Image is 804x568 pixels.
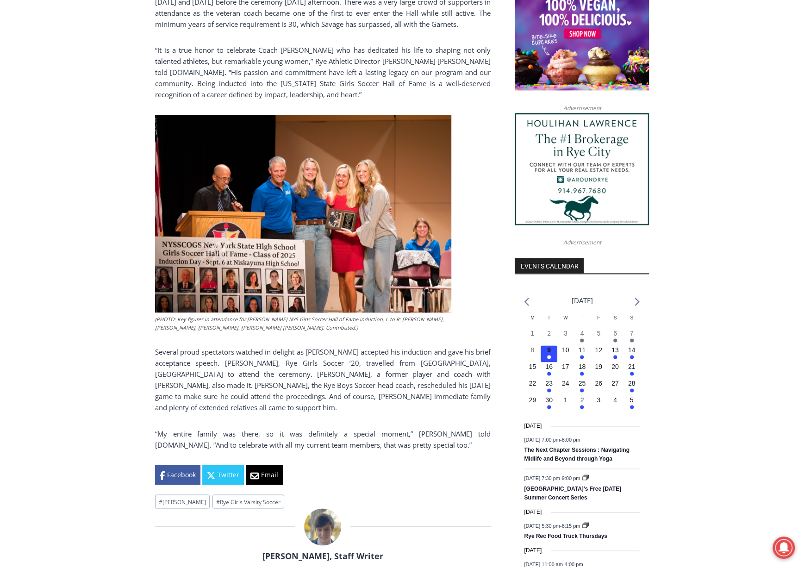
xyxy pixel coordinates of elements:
[524,421,542,430] time: [DATE]
[630,338,634,342] em: Has events
[541,395,557,412] button: 30 Has events
[562,363,569,370] time: 17
[541,362,557,379] button: 16 Has events
[524,532,607,540] a: Rye Rec Food Truck Thursdays
[630,372,634,375] em: Has events
[524,297,529,306] a: Previous month
[574,345,591,362] button: 11 Has events
[155,315,451,331] figcaption: (PHOTO: Key figures in attendance for [PERSON_NAME] NYS Girls Soccer Hall of Fame induction. L to...
[635,297,640,306] a: Next month
[529,396,536,404] time: 29
[563,315,567,320] span: W
[524,379,541,395] button: 22
[630,396,634,404] time: 5
[613,396,617,404] time: 4
[562,380,569,387] time: 24
[607,379,623,395] button: 27
[557,345,574,362] button: 10
[628,380,636,387] time: 28
[628,346,636,354] time: 14
[595,380,602,387] time: 26
[554,104,610,112] span: Advertisement
[613,315,617,320] span: S
[155,346,491,413] p: Several proud spectators watched in delight as [PERSON_NAME] accepted his induction and gave his ...
[0,93,93,115] a: Open Tues. - Sun. [PHONE_NUMBER]
[541,379,557,395] button: 23 Has events
[530,346,534,354] time: 8
[580,330,584,337] time: 4
[590,395,607,412] button: 3
[155,115,451,312] img: (PHOTO: Key figures in attendance for Rich Savage's NYS Girls Soccer Hall of Fame induction. L to...
[547,388,551,392] em: Has events
[623,314,640,329] div: Sunday
[524,561,583,567] time: -
[623,379,640,395] button: 28 Has events
[597,396,600,404] time: 3
[574,395,591,412] button: 2 Has events
[595,363,602,370] time: 19
[529,380,536,387] time: 22
[607,345,623,362] button: 13 Has events
[216,498,220,506] span: #
[547,346,551,354] time: 9
[579,363,586,370] time: 18
[580,372,584,375] em: Has events
[212,494,284,509] a: #Rye Girls Varsity Soccer
[561,523,580,528] span: 8:15 pm
[579,380,586,387] time: 25
[530,315,534,320] span: M
[234,0,437,90] div: "[PERSON_NAME] and I covered the [DATE] Parade, which was a really eye opening experience as I ha...
[524,395,541,412] button: 29
[564,396,567,404] time: 1
[623,395,640,412] button: 5 Has events
[547,330,551,337] time: 2
[607,362,623,379] button: 20
[155,44,491,100] p: “It is a true honor to celebrate Coach [PERSON_NAME] who has dedicated his life to shaping not on...
[530,330,534,337] time: 1
[95,58,131,111] div: "the precise, almost orchestrated movements of cutting and assembling sushi and [PERSON_NAME] mak...
[613,338,617,342] em: Has events
[590,345,607,362] button: 12
[547,355,551,359] em: Has events
[557,395,574,412] button: 1
[541,345,557,362] button: 9 Has events
[524,329,541,345] button: 1
[571,294,592,307] li: [DATE]
[524,362,541,379] button: 15
[597,315,600,320] span: F
[574,379,591,395] button: 25 Has events
[561,475,580,481] span: 9:00 pm
[545,396,553,404] time: 30
[547,372,551,375] em: Has events
[628,363,636,370] time: 21
[574,314,591,329] div: Thursday
[155,494,210,509] a: #[PERSON_NAME]
[155,465,200,484] a: Facebook
[595,346,602,354] time: 12
[515,113,649,225] img: Houlihan Lawrence The #1 Brokerage in Rye City
[580,315,583,320] span: T
[574,362,591,379] button: 18 Has events
[630,405,634,409] em: Has events
[580,396,584,404] time: 2
[557,329,574,345] button: 3
[561,437,580,442] span: 8:00 pm
[590,362,607,379] button: 19
[524,475,581,481] time: -
[557,314,574,329] div: Wednesday
[524,523,581,528] time: -
[613,330,617,337] time: 6
[515,258,584,274] h2: Events Calendar
[623,345,640,362] button: 14 Has events
[557,362,574,379] button: 17
[623,362,640,379] button: 21 Has events
[580,355,584,359] em: Has events
[524,546,542,555] time: [DATE]
[613,355,617,359] em: Has events
[580,405,584,409] em: Has events
[524,437,560,442] span: [DATE] 7:00 pm
[611,363,619,370] time: 20
[554,238,610,247] span: Advertisement
[202,465,244,484] a: Twitter
[524,523,560,528] span: [DATE] 5:30 pm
